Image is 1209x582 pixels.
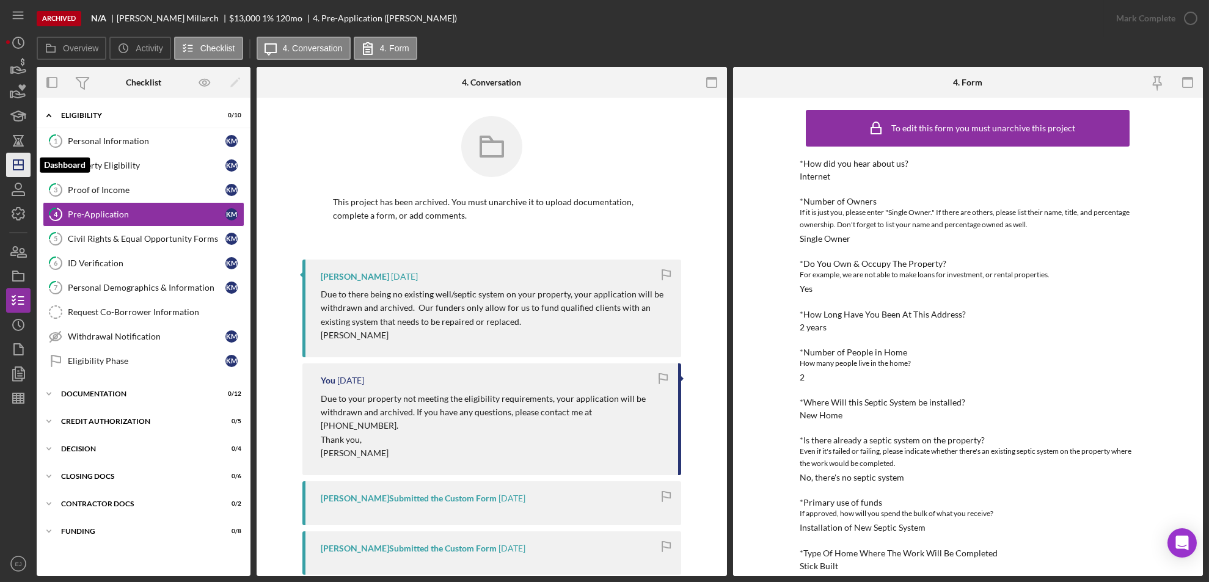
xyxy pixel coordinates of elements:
div: [PERSON_NAME] Submitted the Custom Form [321,544,497,553]
div: 1 % [262,13,274,23]
tspan: 5 [54,235,57,242]
div: If approved, how will you spend the bulk of what you receive? [800,507,1136,520]
div: Yes [800,284,813,294]
div: K M [225,159,238,172]
p: Due to your property not meeting the eligibility requirements, your application will be withdrawn... [321,392,666,433]
div: 0 / 5 [219,418,241,425]
a: 1Personal InformationKM [43,129,244,153]
div: [PERSON_NAME] [321,272,389,282]
a: 7Personal Demographics & InformationKM [43,275,244,300]
div: To edit this form you must unarchive this project [891,123,1075,133]
p: Thank you, [321,433,666,446]
button: Checklist [174,37,243,60]
div: Single Owner [800,234,850,244]
div: *Primary use of funds [800,498,1136,507]
tspan: 2 [54,161,57,169]
tspan: 1 [54,137,57,145]
div: Eligibility [61,112,211,119]
div: Eligibility Phase [68,356,225,366]
div: If it is just you, please enter "Single Owner." If there are others, please list their name, titl... [800,206,1136,231]
a: Eligibility PhaseKM [43,349,244,373]
div: 2 years [800,322,827,332]
div: 0 / 12 [219,390,241,398]
button: Activity [109,37,170,60]
div: K M [225,135,238,147]
label: Overview [63,43,98,53]
div: $13,000 [229,13,260,23]
div: CLOSING DOCS [61,473,211,480]
tspan: 3 [54,186,57,194]
div: 0 / 2 [219,500,241,507]
time: 2024-09-23 15:14 [337,376,364,385]
p: This project has been archived. You must unarchive it to upload documentation, complete a form, o... [333,195,651,223]
div: CREDIT AUTHORIZATION [61,418,211,425]
div: 4. Conversation [462,78,521,87]
div: K M [225,355,238,367]
div: 0 / 6 [219,473,241,480]
div: No, there's no septic system [800,473,904,482]
div: How many people live in the home? [800,357,1136,369]
div: 4. Pre-Application ([PERSON_NAME]) [313,13,457,23]
div: 0 / 8 [219,528,241,535]
time: 2024-09-25 14:07 [391,272,418,282]
div: K M [225,257,238,269]
div: Archived [37,11,81,26]
div: *How Long Have You Been At This Address? [800,310,1136,319]
a: Request Co-Borrower Information [43,300,244,324]
div: Decision [61,445,211,453]
button: Overview [37,37,106,60]
div: For example, we are not able to make loans for investment, or rental properties. [800,269,1136,281]
div: 4. Form [953,78,982,87]
div: Open Intercom Messenger [1167,528,1197,558]
div: K M [225,330,238,343]
label: 4. Conversation [283,43,343,53]
tspan: 6 [54,259,58,267]
div: [PERSON_NAME] Millarch [117,13,229,23]
a: 3Proof of IncomeKM [43,178,244,202]
b: N/A [91,13,106,23]
div: New Home [800,410,842,420]
label: Checklist [200,43,235,53]
div: *Is there already a septic system on the property? [800,435,1136,445]
label: 4. Form [380,43,409,53]
div: You [321,376,335,385]
div: Installation of New Septic System [800,523,926,533]
div: *Number of Owners [800,197,1136,206]
div: *How did you hear about us? [800,159,1136,169]
div: 0 / 10 [219,112,241,119]
div: [PERSON_NAME] Submitted the Custom Form [321,493,497,503]
text: EJ [15,561,21,567]
div: 120 mo [276,13,302,23]
div: Pre-Application [68,209,225,219]
a: Withdrawal NotificationKM [43,324,244,349]
div: Civil Rights & Equal Opportunity Forms [68,234,225,244]
p: Due to there being no existing well/septic system on your property, your application will be with... [321,288,669,329]
div: Contractor Docs [61,500,211,507]
div: Checklist [126,78,161,87]
a: 4Pre-ApplicationKM [43,202,244,227]
a: 2Property EligibilityKM [43,153,244,178]
div: K M [225,208,238,220]
tspan: 4 [54,210,58,218]
div: Mark Complete [1116,6,1175,31]
p: [PERSON_NAME] [321,446,666,460]
div: Even if it's failed or failing, please indicate whether there's an existing septic system on the ... [800,445,1136,470]
div: K M [225,233,238,245]
button: 4. Form [354,37,417,60]
div: ID Verification [68,258,225,268]
button: 4. Conversation [257,37,351,60]
div: *Type Of Home Where The Work Will Be Completed [800,548,1136,558]
p: [PERSON_NAME] [321,329,669,342]
button: EJ [6,551,31,576]
div: Withdrawal Notification [68,332,225,341]
div: Proof of Income [68,185,225,195]
div: Documentation [61,390,211,398]
div: Property Eligibility [68,161,225,170]
tspan: 7 [54,283,58,291]
div: Funding [61,528,211,535]
div: Internet [800,172,830,181]
div: K M [225,282,238,294]
div: Personal Demographics & Information [68,283,225,293]
div: K M [225,184,238,196]
div: *Do You Own & Occupy The Property? [800,259,1136,269]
